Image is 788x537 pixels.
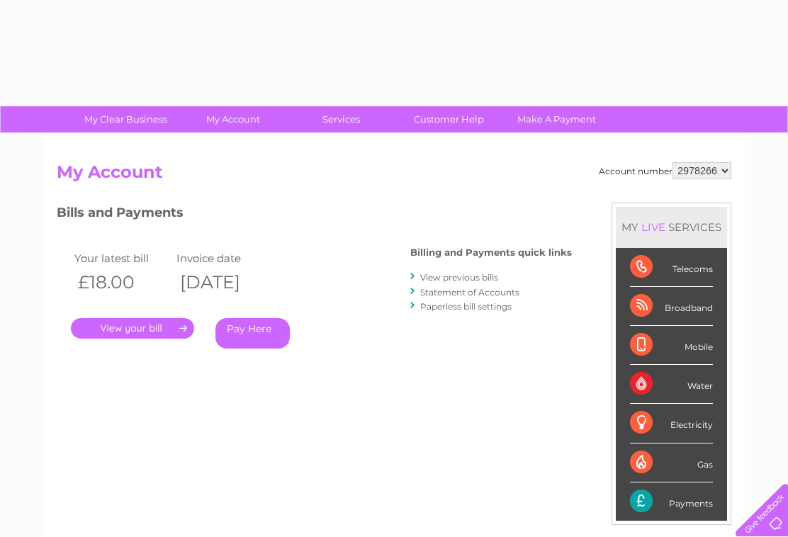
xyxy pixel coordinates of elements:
[71,249,173,268] td: Your latest bill
[410,247,572,258] h4: Billing and Payments quick links
[630,482,713,521] div: Payments
[57,203,572,227] h3: Bills and Payments
[173,249,275,268] td: Invoice date
[630,287,713,326] div: Broadband
[173,268,275,297] th: [DATE]
[630,248,713,287] div: Telecoms
[630,443,713,482] div: Gas
[630,404,713,443] div: Electricity
[420,272,498,283] a: View previous bills
[215,318,290,349] a: Pay Here
[616,207,727,247] div: MY SERVICES
[67,106,184,132] a: My Clear Business
[599,162,731,179] div: Account number
[71,268,173,297] th: £18.00
[71,318,194,339] a: .
[390,106,507,132] a: Customer Help
[283,106,400,132] a: Services
[630,326,713,365] div: Mobile
[638,220,668,234] div: LIVE
[57,162,731,189] h2: My Account
[498,106,615,132] a: Make A Payment
[175,106,292,132] a: My Account
[630,365,713,404] div: Water
[420,287,519,298] a: Statement of Accounts
[420,301,512,312] a: Paperless bill settings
